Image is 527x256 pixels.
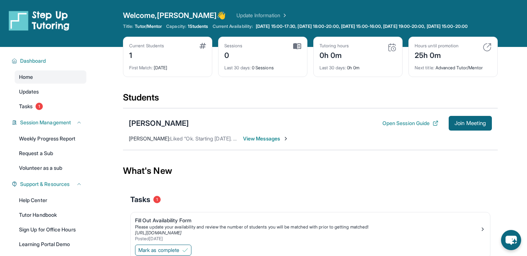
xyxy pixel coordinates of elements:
a: Update Information [236,12,288,19]
span: Support & Resources [20,180,70,188]
a: Learning Portal Demo [15,238,86,251]
img: card [293,43,301,50]
img: Mark as complete [182,247,188,253]
span: Capacity: [166,23,186,29]
div: 1 [129,49,164,61]
button: Dashboard [17,57,82,65]
a: Fill Out Availability FormPlease update your availability and review the number of students you w... [131,212,490,243]
span: Liked “Ok. Starting [DATE]. Thanks” [170,135,252,142]
div: Tutoring hours [319,43,349,49]
span: Tasks [130,194,150,205]
span: 1 [153,196,161,203]
div: What's New [123,155,498,187]
span: Dashboard [20,57,46,65]
div: Posted [DATE] [135,236,480,242]
span: Last 30 days : [224,65,251,70]
div: Advanced Tutor/Mentor [415,61,492,71]
span: [DATE] 15:00-17:30, [DATE] 18:00-20:00, [DATE] 15:00-16:00, [DATE] 19:00-20:00, [DATE] 15:00-20:00 [256,23,468,29]
button: Session Management [17,119,82,126]
span: First Match : [129,65,153,70]
button: chat-button [501,230,521,250]
button: Join Meeting [449,116,492,131]
span: Join Meeting [455,121,486,125]
span: Mark as complete [138,246,179,254]
span: Last 30 days : [319,65,346,70]
span: Home [19,73,33,81]
img: Chevron Right [280,12,288,19]
div: 0h 0m [319,61,396,71]
div: Students [123,92,498,108]
span: Current Availability: [213,23,253,29]
span: Welcome, [PERSON_NAME] 👋 [123,10,226,21]
div: [PERSON_NAME] [129,118,189,128]
a: Home [15,70,86,84]
a: Updates [15,85,86,98]
span: Session Management [20,119,71,126]
img: logo [9,10,70,31]
a: Request a Sub [15,147,86,160]
button: Mark as complete [135,245,191,256]
div: Hours until promotion [415,43,459,49]
div: 25h 0m [415,49,459,61]
a: Volunteer as a sub [15,161,86,175]
div: 0 [224,49,243,61]
button: Support & Resources [17,180,82,188]
span: 1 Students [188,23,208,29]
span: Title: [123,23,133,29]
span: Updates [19,88,39,95]
img: card [483,43,492,52]
span: 1 [35,103,43,110]
div: 0h 0m [319,49,349,61]
a: Tasks1 [15,100,86,113]
span: [PERSON_NAME] : [129,135,170,142]
img: Chevron-Right [283,136,289,142]
div: [DATE] [129,61,206,71]
button: Open Session Guide [382,120,438,127]
span: Next title : [415,65,434,70]
div: Sessions [224,43,243,49]
a: Sign Up for Office Hours [15,223,86,236]
div: Current Students [129,43,164,49]
a: Weekly Progress Report [15,132,86,145]
a: [URL][DOMAIN_NAME] [135,230,182,235]
div: Fill Out Availability Form [135,217,480,224]
a: Tutor Handbook [15,208,86,222]
span: Tutor/Mentor [135,23,162,29]
img: card [199,43,206,49]
span: View Messages [243,135,289,142]
span: Tasks [19,103,33,110]
div: Please update your availability and review the number of students you will be matched with prior ... [135,224,480,230]
a: [DATE] 15:00-17:30, [DATE] 18:00-20:00, [DATE] 15:00-16:00, [DATE] 19:00-20:00, [DATE] 15:00-20:00 [254,23,469,29]
div: 0 Sessions [224,61,301,71]
img: card [388,43,396,52]
a: Help Center [15,194,86,207]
